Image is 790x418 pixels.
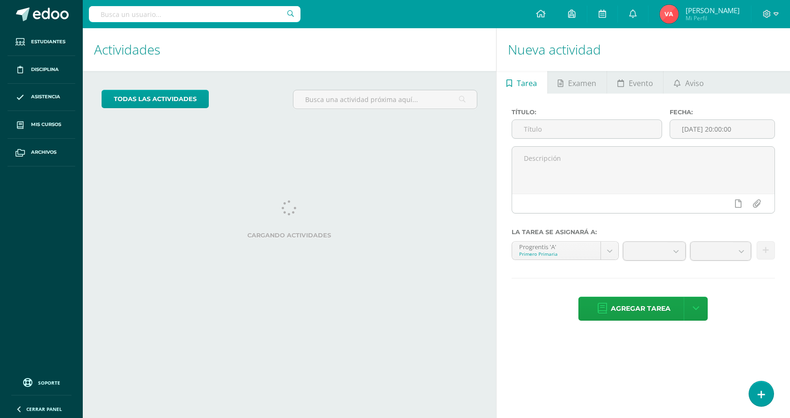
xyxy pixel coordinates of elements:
span: Soporte [38,379,60,386]
img: 5ef59e455bde36dc0487bc51b4dad64e.png [660,5,679,24]
a: Mis cursos [8,111,75,139]
a: Disciplina [8,56,75,84]
a: Evento [607,71,663,94]
a: Examen [548,71,607,94]
input: Busca un usuario... [89,6,300,22]
input: Busca una actividad próxima aquí... [293,90,476,109]
span: Cerrar panel [26,406,62,412]
span: Examen [568,72,596,95]
span: [PERSON_NAME] [686,6,740,15]
span: Aviso [685,72,704,95]
span: Mi Perfil [686,14,740,22]
div: Primero Primaria [519,251,594,257]
label: Título: [512,109,662,116]
input: Fecha de entrega [670,120,774,138]
span: Asistencia [31,93,60,101]
a: Asistencia [8,84,75,111]
a: Tarea [497,71,547,94]
a: Archivos [8,139,75,166]
a: Progrentis 'A'Primero Primaria [512,242,619,260]
span: Disciplina [31,66,59,73]
span: Evento [629,72,653,95]
span: Mis cursos [31,121,61,128]
span: Tarea [517,72,537,95]
div: Progrentis 'A' [519,242,594,251]
label: Fecha: [670,109,775,116]
label: Cargando actividades [102,232,477,239]
h1: Actividades [94,28,485,71]
span: Estudiantes [31,38,65,46]
a: Aviso [664,71,714,94]
h1: Nueva actividad [508,28,779,71]
label: La tarea se asignará a: [512,229,775,236]
a: todas las Actividades [102,90,209,108]
a: Estudiantes [8,28,75,56]
input: Título [512,120,662,138]
span: Archivos [31,149,56,156]
span: Agregar tarea [611,297,671,320]
a: Soporte [11,376,71,388]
